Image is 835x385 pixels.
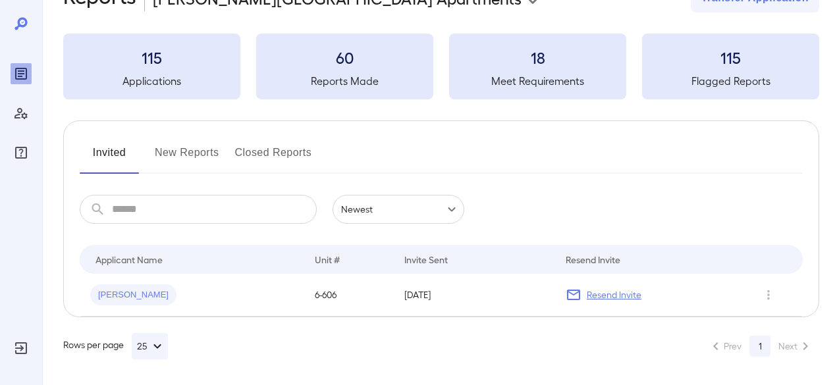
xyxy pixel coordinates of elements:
h5: Flagged Reports [642,73,819,89]
h3: 60 [256,47,433,68]
h5: Reports Made [256,73,433,89]
div: FAQ [11,142,32,163]
div: Reports [11,63,32,84]
td: [DATE] [394,274,555,317]
div: Unit # [315,251,340,267]
summary: 115Applications60Reports Made18Meet Requirements115Flagged Reports [63,34,819,99]
div: Manage Users [11,103,32,124]
button: New Reports [155,142,219,174]
div: Rows per page [63,333,168,359]
button: Row Actions [758,284,779,305]
h5: Applications [63,73,240,89]
button: Invited [80,142,139,174]
nav: pagination navigation [702,336,819,357]
p: Resend Invite [587,288,641,301]
button: page 1 [749,336,770,357]
div: Applicant Name [95,251,163,267]
h3: 115 [63,47,240,68]
div: Log Out [11,338,32,359]
div: Invite Sent [404,251,448,267]
h3: 115 [642,47,819,68]
h3: 18 [449,47,626,68]
div: Resend Invite [566,251,620,267]
td: 6-606 [304,274,394,317]
div: Newest [333,195,464,224]
h5: Meet Requirements [449,73,626,89]
button: Closed Reports [235,142,312,174]
span: [PERSON_NAME] [90,289,176,301]
button: 25 [132,333,168,359]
